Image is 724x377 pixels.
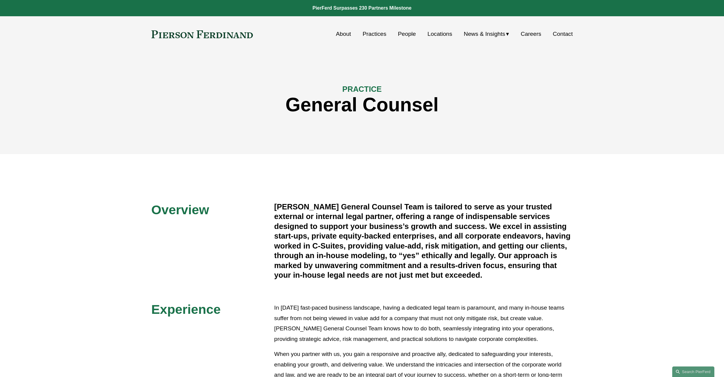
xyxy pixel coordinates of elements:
[398,28,416,40] a: People
[464,28,509,40] a: folder dropdown
[151,94,573,116] h1: General Counsel
[151,202,209,217] span: Overview
[151,302,221,317] span: Experience
[464,29,505,39] span: News & Insights
[336,28,351,40] a: About
[342,85,382,93] span: PRACTICE
[521,28,541,40] a: Careers
[362,28,386,40] a: Practices
[553,28,573,40] a: Contact
[274,303,573,344] p: In [DATE] fast-paced business landscape, having a dedicated legal team is paramount, and many in-...
[427,28,452,40] a: Locations
[672,366,714,377] a: Search this site
[274,202,573,280] h4: [PERSON_NAME] General Counsel Team is tailored to serve as your trusted external or internal lega...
